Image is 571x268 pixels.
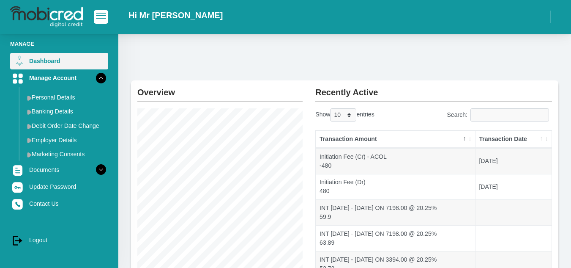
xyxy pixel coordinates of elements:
[316,148,475,174] td: Initiation Fee (Cr) - ACOL -480
[27,109,32,115] img: menu arrow
[24,91,108,104] a: Personal Details
[10,232,108,248] a: Logout
[10,179,108,195] a: Update Password
[316,225,475,251] td: INT [DATE] - [DATE] ON 7198.00 @ 20.25% 63.89
[24,105,108,118] a: Banking Details
[475,174,552,200] td: [DATE]
[137,80,303,97] h2: Overview
[316,199,475,225] td: INT [DATE] - [DATE] ON 7198.00 @ 20.25% 59.9
[10,162,108,178] a: Documents
[24,133,108,147] a: Employer Details
[315,108,374,122] label: Show entries
[315,80,552,97] h2: Recently Active
[10,40,108,48] li: Manage
[27,95,32,101] img: menu arrow
[316,130,475,148] th: Transaction Amount: activate to sort column descending
[27,152,32,157] img: menu arrow
[330,108,356,122] select: Showentries
[10,70,108,86] a: Manage Account
[475,130,552,148] th: Transaction Date: activate to sort column ascending
[27,124,32,129] img: menu arrow
[24,119,108,133] a: Debit Order Date Change
[10,196,108,212] a: Contact Us
[470,108,549,122] input: Search:
[10,53,108,69] a: Dashboard
[10,6,83,28] img: logo-mobicred.svg
[316,174,475,200] td: Initiation Fee (Dr) 480
[447,108,552,122] label: Search:
[128,10,223,20] h2: Hi Mr [PERSON_NAME]
[475,148,552,174] td: [DATE]
[24,147,108,161] a: Marketing Consents
[27,138,32,143] img: menu arrow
